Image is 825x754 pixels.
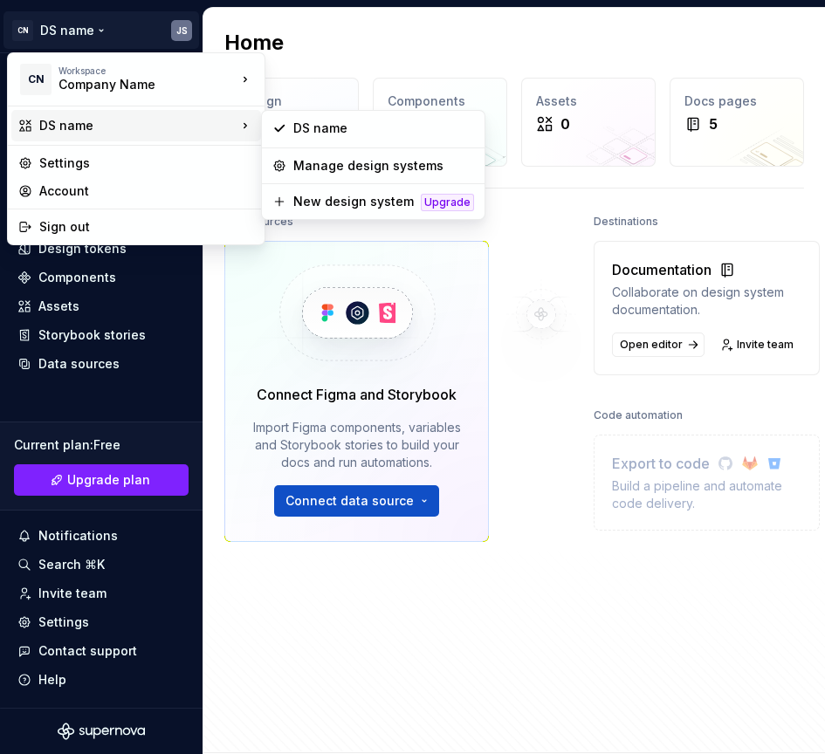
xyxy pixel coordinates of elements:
[293,193,414,210] div: New design system
[39,154,254,172] div: Settings
[20,64,52,95] div: CN
[58,76,207,93] div: Company Name
[58,65,237,76] div: Workspace
[293,157,474,175] div: Manage design systems
[39,182,254,200] div: Account
[421,194,474,211] div: Upgrade
[39,117,237,134] div: DS name
[293,120,474,137] div: DS name
[39,218,254,236] div: Sign out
